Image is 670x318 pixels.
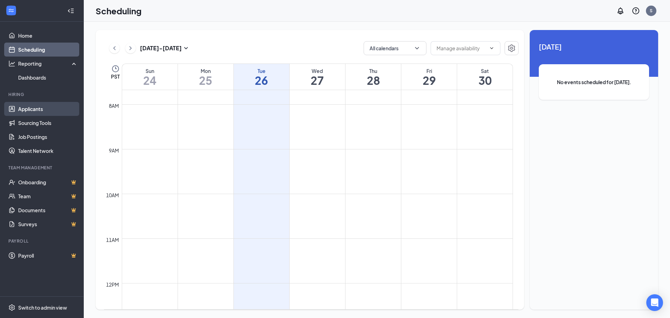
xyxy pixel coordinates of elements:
[507,44,516,52] svg: Settings
[18,189,78,203] a: TeamCrown
[18,71,78,84] a: Dashboards
[122,74,178,86] h1: 24
[650,8,653,14] div: S
[457,64,513,90] a: August 30, 2025
[178,64,233,90] a: August 25, 2025
[105,281,120,288] div: 12pm
[107,102,120,110] div: 8am
[18,60,78,67] div: Reporting
[457,67,513,74] div: Sat
[122,67,178,74] div: Sun
[107,147,120,154] div: 9am
[111,44,118,52] svg: ChevronLeft
[234,64,289,90] a: August 26, 2025
[401,74,457,86] h1: 29
[18,116,78,130] a: Sourcing Tools
[234,67,289,74] div: Tue
[105,191,120,199] div: 10am
[8,91,76,97] div: Hiring
[290,67,345,74] div: Wed
[18,43,78,57] a: Scheduling
[290,74,345,86] h1: 27
[8,7,15,14] svg: WorkstreamLogo
[182,44,190,52] svg: SmallChevronDown
[18,144,78,158] a: Talent Network
[234,74,289,86] h1: 26
[345,67,401,74] div: Thu
[437,44,486,52] input: Manage availability
[18,249,78,262] a: PayrollCrown
[553,78,635,86] span: No events scheduled for [DATE].
[8,60,15,67] svg: Analysis
[111,73,120,80] span: PST
[401,64,457,90] a: August 29, 2025
[178,67,233,74] div: Mon
[18,29,78,43] a: Home
[457,74,513,86] h1: 30
[127,44,134,52] svg: ChevronRight
[8,165,76,171] div: Team Management
[489,45,494,51] svg: ChevronDown
[290,64,345,90] a: August 27, 2025
[140,44,182,52] h3: [DATE] - [DATE]
[364,41,426,55] button: All calendarsChevronDown
[8,238,76,244] div: Payroll
[109,43,120,53] button: ChevronLeft
[67,7,74,14] svg: Collapse
[632,7,640,15] svg: QuestionInfo
[414,45,420,52] svg: ChevronDown
[8,304,15,311] svg: Settings
[505,41,519,55] button: Settings
[646,294,663,311] div: Open Intercom Messenger
[18,217,78,231] a: SurveysCrown
[105,236,120,244] div: 11am
[18,304,67,311] div: Switch to admin view
[125,43,136,53] button: ChevronRight
[18,175,78,189] a: OnboardingCrown
[616,7,625,15] svg: Notifications
[401,67,457,74] div: Fri
[18,130,78,144] a: Job Postings
[345,64,401,90] a: August 28, 2025
[18,102,78,116] a: Applicants
[18,203,78,217] a: DocumentsCrown
[345,74,401,86] h1: 28
[539,41,649,52] span: [DATE]
[122,64,178,90] a: August 24, 2025
[111,65,120,73] svg: Clock
[178,74,233,86] h1: 25
[96,5,142,17] h1: Scheduling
